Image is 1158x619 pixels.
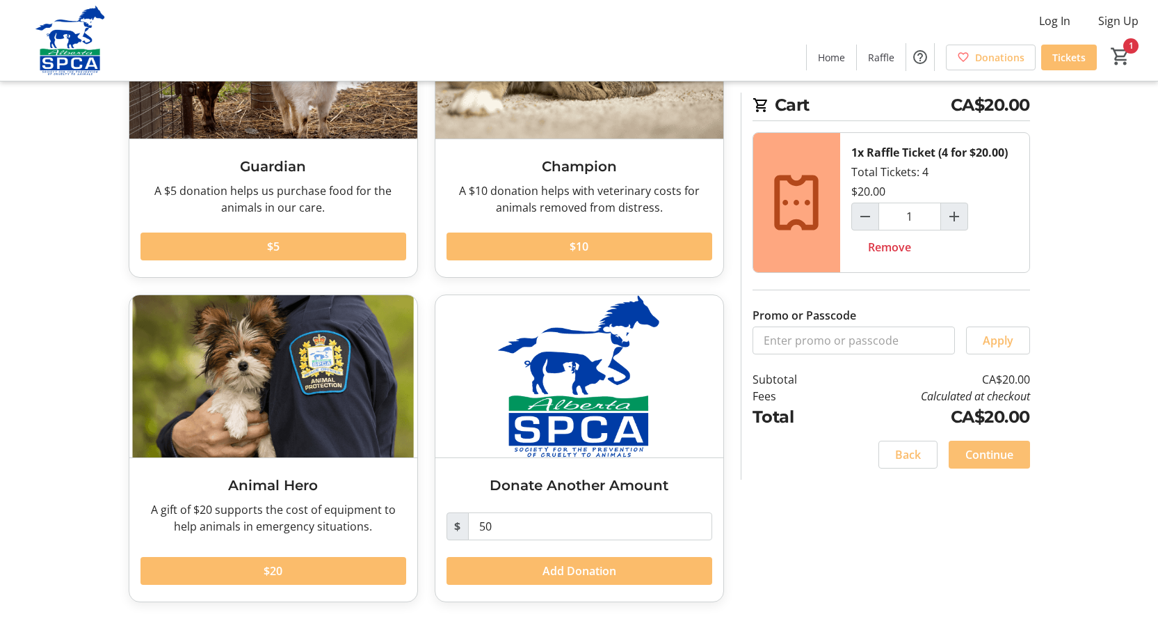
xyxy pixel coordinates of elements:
span: Log In [1039,13,1070,29]
td: CA$20.00 [833,405,1029,430]
span: Continue [965,446,1013,463]
button: Cart [1108,44,1133,69]
span: Donations [975,50,1024,65]
span: $20 [264,563,282,579]
button: Help [906,43,934,71]
h3: Guardian [140,156,406,177]
td: Subtotal [753,371,833,388]
h3: Donate Another Amount [447,475,712,496]
td: Fees [753,388,833,405]
img: Alberta SPCA's Logo [8,6,132,75]
td: CA$20.00 [833,371,1029,388]
a: Raffle [857,45,906,70]
div: A gift of $20 supports the cost of equipment to help animals in emergency situations. [140,501,406,535]
div: A $10 donation helps with veterinary costs for animals removed from distress. [447,182,712,216]
img: Donate Another Amount [435,295,723,457]
button: Sign Up [1087,10,1150,32]
span: Tickets [1052,50,1086,65]
span: Back [895,446,921,463]
button: Add Donation [447,557,712,585]
h3: Animal Hero [140,475,406,496]
span: $10 [570,238,588,255]
img: Animal Hero [129,295,417,457]
span: CA$20.00 [951,93,1030,118]
button: Back [878,441,938,469]
span: Sign Up [1098,13,1139,29]
button: Apply [966,327,1030,354]
h3: Champion [447,156,712,177]
span: Add Donation [542,563,616,579]
div: A $5 donation helps us purchase food for the animals in our care. [140,182,406,216]
td: Total [753,405,833,430]
div: Total Tickets: 4 [840,133,1029,272]
button: $20 [140,557,406,585]
button: $5 [140,233,406,260]
a: Tickets [1041,45,1097,70]
h2: Cart [753,93,1030,121]
input: Raffle Ticket (4 for $20.00) Quantity [878,203,941,230]
span: $5 [267,238,280,255]
button: Log In [1028,10,1081,32]
button: Continue [949,441,1030,469]
button: Remove [851,233,928,261]
input: Enter promo or passcode [753,327,955,354]
a: Home [807,45,856,70]
span: Remove [868,239,911,256]
span: Raffle [868,50,894,65]
div: 1x Raffle Ticket (4 for $20.00) [851,144,1008,161]
input: Donation Amount [468,512,712,540]
div: $20.00 [851,183,885,200]
span: Home [818,50,845,65]
a: Donations [946,45,1036,70]
span: Apply [983,332,1013,349]
button: Increment by one [941,203,967,230]
button: Decrement by one [852,203,878,230]
button: $10 [447,233,712,260]
span: $ [447,512,469,540]
td: Calculated at checkout [833,388,1029,405]
label: Promo or Passcode [753,307,856,324]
